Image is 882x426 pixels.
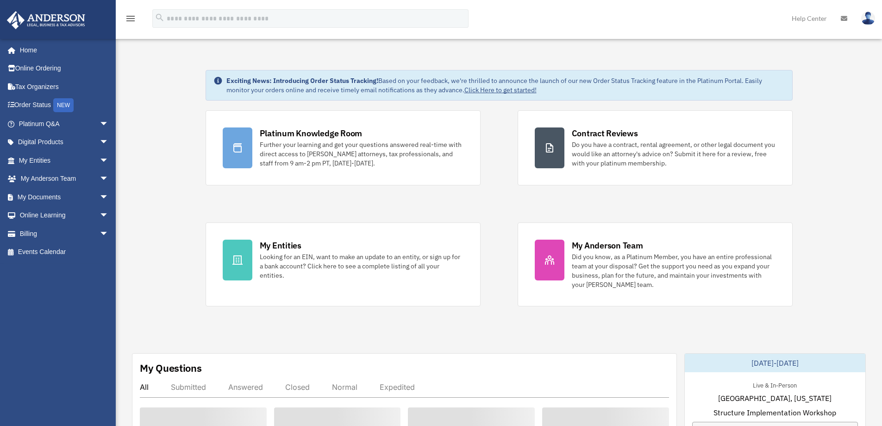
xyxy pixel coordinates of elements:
a: Online Learningarrow_drop_down [6,206,123,225]
div: Do you have a contract, rental agreement, or other legal document you would like an attorney's ad... [572,140,776,168]
div: All [140,382,149,392]
a: My Documentsarrow_drop_down [6,188,123,206]
span: arrow_drop_down [100,114,118,134]
a: Platinum Q&Aarrow_drop_down [6,114,123,133]
span: arrow_drop_down [100,133,118,152]
div: [DATE]-[DATE] [685,354,865,372]
div: Platinum Knowledge Room [260,127,363,139]
a: My Anderson Team Did you know, as a Platinum Member, you have an entire professional team at your... [518,223,793,306]
a: My Anderson Teamarrow_drop_down [6,170,123,188]
strong: Exciting News: Introducing Order Status Tracking! [226,76,378,85]
a: menu [125,16,136,24]
img: User Pic [861,12,875,25]
div: Expedited [380,382,415,392]
div: Normal [332,382,357,392]
div: Live & In-Person [745,380,804,389]
a: Contract Reviews Do you have a contract, rental agreement, or other legal document you would like... [518,110,793,185]
i: menu [125,13,136,24]
a: Order StatusNEW [6,96,123,115]
a: Online Ordering [6,59,123,78]
div: Looking for an EIN, want to make an update to an entity, or sign up for a bank account? Click her... [260,252,463,280]
a: Platinum Knowledge Room Further your learning and get your questions answered real-time with dire... [206,110,481,185]
div: My Anderson Team [572,240,643,251]
div: NEW [53,98,74,112]
a: Tax Organizers [6,77,123,96]
i: search [155,13,165,23]
a: Billingarrow_drop_down [6,224,123,243]
a: My Entitiesarrow_drop_down [6,151,123,170]
span: arrow_drop_down [100,206,118,225]
div: Submitted [171,382,206,392]
span: arrow_drop_down [100,151,118,170]
a: My Entities Looking for an EIN, want to make an update to an entity, or sign up for a bank accoun... [206,223,481,306]
div: Contract Reviews [572,127,638,139]
div: Further your learning and get your questions answered real-time with direct access to [PERSON_NAM... [260,140,463,168]
a: Digital Productsarrow_drop_down [6,133,123,152]
a: Click Here to get started! [464,86,537,94]
span: [GEOGRAPHIC_DATA], [US_STATE] [718,393,832,404]
div: Based on your feedback, we're thrilled to announce the launch of our new Order Status Tracking fe... [226,76,785,95]
div: My Entities [260,240,301,251]
div: Closed [285,382,310,392]
div: Did you know, as a Platinum Member, you have an entire professional team at your disposal? Get th... [572,252,776,289]
span: arrow_drop_down [100,224,118,243]
img: Anderson Advisors Platinum Portal [4,11,88,29]
a: Home [6,41,118,59]
div: My Questions [140,361,202,375]
span: arrow_drop_down [100,188,118,207]
div: Answered [228,382,263,392]
span: arrow_drop_down [100,170,118,189]
span: Structure Implementation Workshop [713,407,836,418]
a: Events Calendar [6,243,123,261]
